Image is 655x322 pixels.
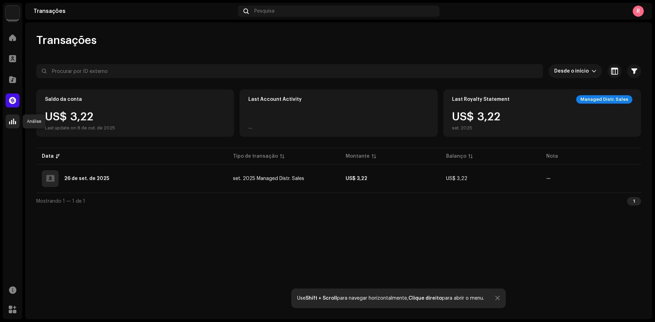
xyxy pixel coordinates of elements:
div: R [633,6,644,17]
div: 26 de set. de 2025 [64,176,109,181]
re-a-table-badge: — [546,176,551,181]
span: Desde o início [554,64,592,78]
strong: Shift + Scroll [306,296,337,301]
div: Tipo de transação [233,153,278,160]
strong: Clique direito [408,296,442,301]
span: set. 2025 Managed Distr. Sales [233,176,304,181]
div: Managed Distr. Sales [576,95,632,104]
div: dropdown trigger [592,64,596,78]
div: Balanço [446,153,466,160]
div: Transações [33,8,235,14]
span: Mostrando 1 — 1 de 1 [36,199,85,204]
div: 1 [627,197,641,205]
span: Transações [36,33,97,47]
div: Montante [346,153,370,160]
div: — [248,125,253,131]
div: Data [42,153,54,160]
img: 71bf27a5-dd94-4d93-852c-61362381b7db [6,6,20,20]
div: Use para navegar horizontalmente, para abrir o menu. [297,295,484,301]
div: Last update on 8 de out. de 2025 [45,125,115,131]
div: Last Account Activity [248,97,302,102]
div: Saldo da conta [45,97,82,102]
span: US$ 3,22 [446,176,467,181]
div: set. 2025 [452,125,500,131]
strong: US$ 3,22 [346,176,367,181]
div: Last Royalty Statement [452,97,510,102]
input: Procurar por ID externo [36,64,543,78]
span: Pesquisa [254,8,274,14]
